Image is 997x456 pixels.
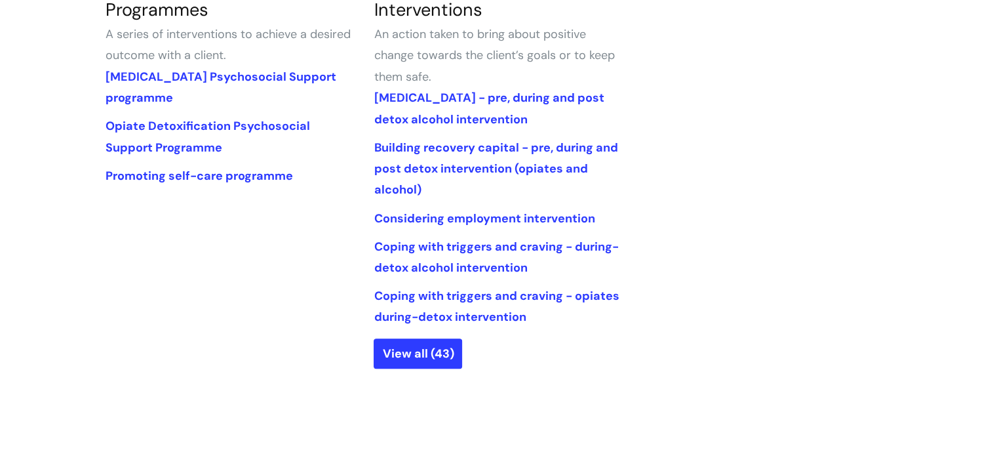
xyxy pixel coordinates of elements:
a: View all (43) [374,339,462,369]
a: [MEDICAL_DATA] Psychosocial Support programme [106,69,336,106]
a: Coping with triggers and craving - during-detox alcohol intervention [374,239,618,276]
span: A series of interventions to achieve a desired outcome with a client. [106,26,351,63]
span: An action taken to bring about positive change towards the client’s goals or to keep them safe. [374,26,614,85]
a: Promoting self-care programme [106,168,293,184]
a: Opiate Detoxification Psychosocial Support Programme [106,118,310,155]
a: Considering employment intervention [374,211,595,226]
a: Coping with triggers and craving - opiates during-detox intervention [374,288,619,325]
a: Building recovery capital - pre, during and post detox intervention (opiates and alcohol) [374,140,617,198]
a: [MEDICAL_DATA] - pre, during and post detox alcohol intervention [374,90,604,127]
